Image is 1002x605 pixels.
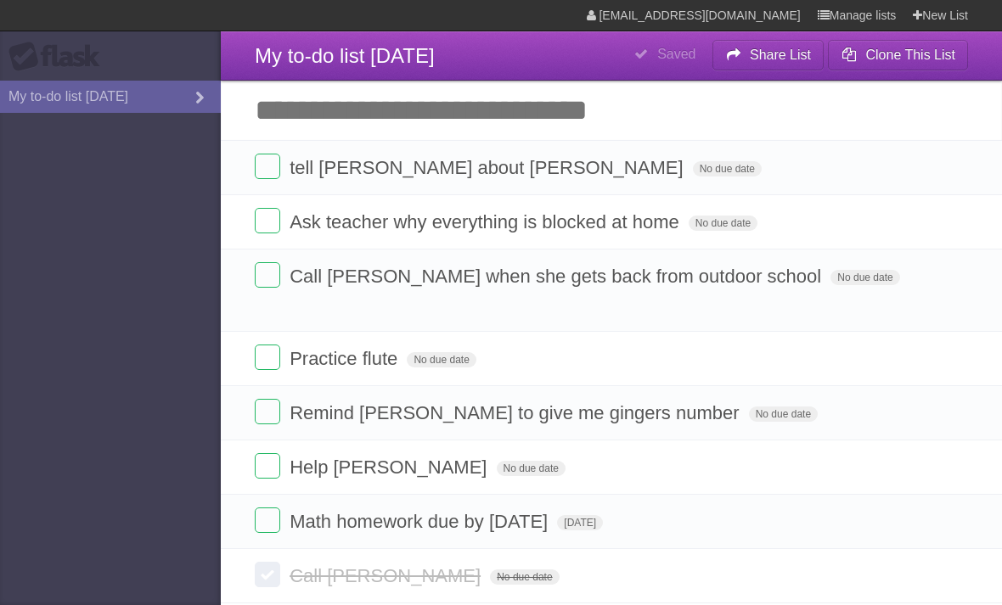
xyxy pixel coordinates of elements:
span: Remind [PERSON_NAME] to give me gingers number [290,402,743,423]
span: No due date [689,216,757,231]
div: Flask [8,42,110,72]
span: Practice flute [290,348,402,369]
button: Clone This List [828,40,968,70]
label: Done [255,345,280,370]
span: No due date [749,406,818,422]
b: Share List [750,48,811,62]
span: No due date [490,569,559,585]
span: No due date [693,161,762,176]
span: Ask teacher why everything is blocked at home [290,211,684,232]
span: No due date [497,461,566,476]
span: No due date [407,352,476,367]
label: Done [255,208,280,233]
label: Done [255,262,280,288]
label: Done [255,507,280,533]
span: Call [PERSON_NAME] [290,565,485,586]
span: Call [PERSON_NAME] when she gets back from outdoor school [290,266,825,287]
span: Help [PERSON_NAME] [290,457,491,478]
b: Saved [657,47,695,61]
b: Clone This List [865,48,955,62]
label: Done [255,399,280,424]
button: Share List [712,40,825,70]
span: My to-do list [DATE] [255,44,435,67]
label: Done [255,562,280,587]
span: No due date [830,270,899,285]
span: [DATE] [557,515,603,530]
label: Done [255,154,280,179]
span: Math homework due by [DATE] [290,511,552,532]
span: tell [PERSON_NAME] about [PERSON_NAME] [290,157,687,178]
label: Done [255,453,280,479]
